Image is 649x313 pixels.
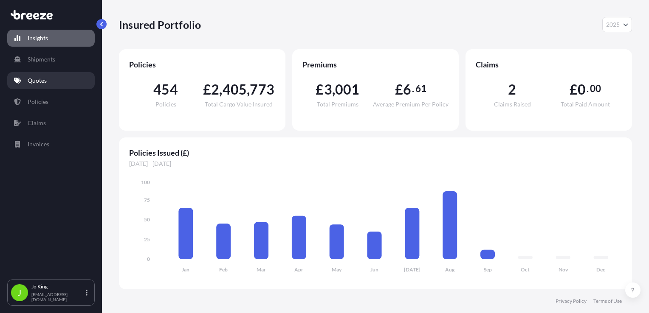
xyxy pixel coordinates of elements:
a: Terms of Use [593,298,622,305]
tspan: May [332,266,342,273]
span: Total Cargo Value Insured [205,101,273,107]
tspan: Mar [257,266,266,273]
span: 454 [153,83,178,96]
p: Policies [28,98,48,106]
span: 001 [335,83,360,96]
span: £ [395,83,403,96]
span: 773 [250,83,274,96]
tspan: 25 [144,236,150,243]
span: 00 [590,85,601,92]
p: Insured Portfolio [119,18,201,31]
tspan: Aug [445,266,455,273]
tspan: 0 [147,256,150,262]
span: 405 [223,83,247,96]
p: Claims [28,119,46,127]
span: Policies [129,59,275,70]
span: £ [316,83,324,96]
tspan: Apr [294,266,303,273]
tspan: Sep [484,266,492,273]
span: Average Premium Per Policy [373,101,449,107]
span: . [412,85,414,92]
span: 61 [415,85,426,92]
tspan: Nov [559,266,568,273]
tspan: Jan [182,266,189,273]
tspan: 100 [141,179,150,185]
p: Insights [28,34,48,42]
span: 2 [508,83,516,96]
span: [DATE] - [DATE] [129,159,622,168]
span: 0 [578,83,586,96]
span: 3 [324,83,332,96]
span: Claims [476,59,622,70]
a: Shipments [7,51,95,68]
span: , [247,83,250,96]
span: 6 [403,83,411,96]
span: , [219,83,222,96]
p: Invoices [28,140,49,148]
a: Quotes [7,72,95,89]
tspan: [DATE] [404,266,420,273]
p: Quotes [28,76,47,85]
span: . [587,85,589,92]
span: £ [203,83,211,96]
span: 2025 [606,20,620,29]
span: , [332,83,335,96]
a: Invoices [7,136,95,153]
p: Jo King [31,283,84,290]
a: Privacy Policy [556,298,587,305]
p: Shipments [28,55,55,64]
span: J [18,288,21,297]
a: Policies [7,93,95,110]
p: [EMAIL_ADDRESS][DOMAIN_NAME] [31,292,84,302]
tspan: Feb [219,266,228,273]
tspan: Jun [370,266,378,273]
button: Year Selector [602,17,632,32]
tspan: 50 [144,216,150,223]
tspan: 75 [144,197,150,203]
span: Premiums [302,59,449,70]
span: Policies [155,101,176,107]
span: Total Paid Amount [561,101,610,107]
span: £ [570,83,578,96]
span: Claims Raised [494,101,531,107]
span: Total Premiums [317,101,358,107]
span: 2 [211,83,219,96]
tspan: Dec [596,266,605,273]
tspan: Oct [521,266,530,273]
a: Claims [7,115,95,131]
span: Policies Issued (£) [129,148,622,158]
a: Insights [7,30,95,47]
